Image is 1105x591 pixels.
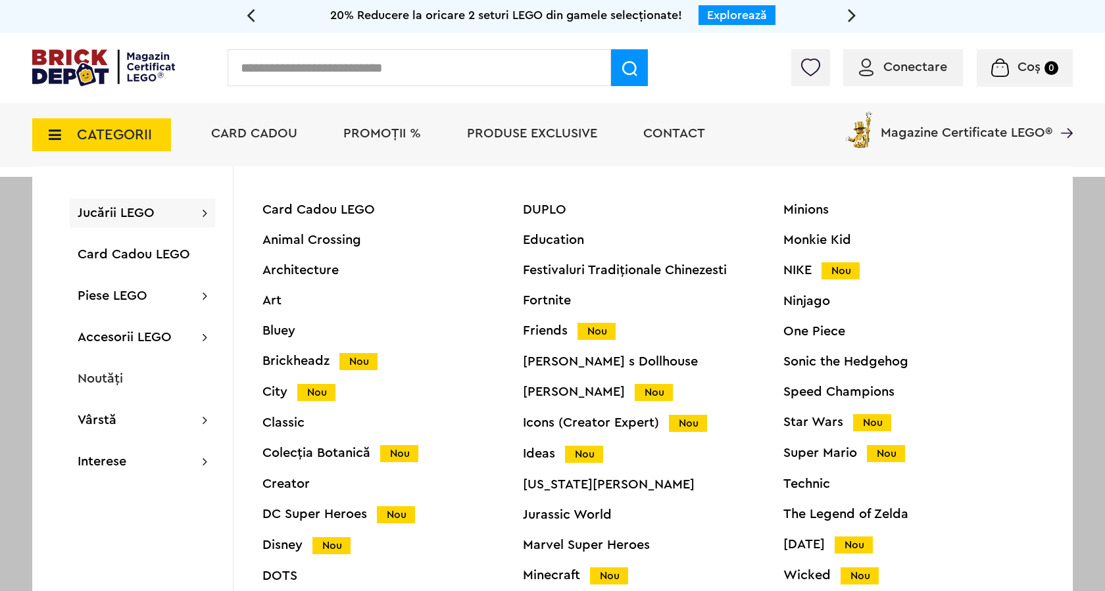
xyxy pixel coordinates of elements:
span: Conectare [883,60,947,74]
span: Magazine Certificate LEGO® [881,109,1052,139]
span: CATEGORII [77,128,152,142]
a: Conectare [859,60,947,74]
a: PROMOȚII % [343,127,421,140]
span: Coș [1018,60,1041,74]
span: 20% Reducere la oricare 2 seturi LEGO din gamele selecționate! [330,9,682,21]
a: Contact [643,127,705,140]
a: Magazine Certificate LEGO® [1052,109,1073,122]
small: 0 [1044,61,1058,75]
a: Produse exclusive [467,127,597,140]
a: Explorează [707,9,767,21]
a: Card Cadou [211,127,297,140]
